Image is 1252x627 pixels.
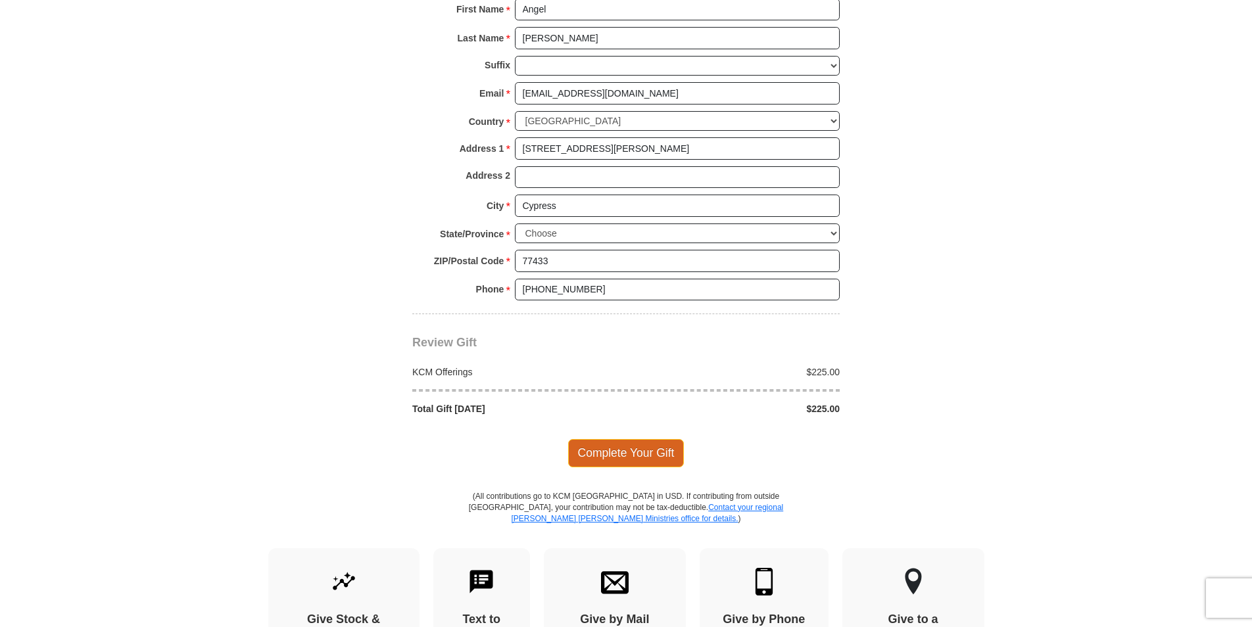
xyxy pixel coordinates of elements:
[466,166,510,185] strong: Address 2
[406,365,627,379] div: KCM Offerings
[626,365,847,379] div: $225.00
[750,568,778,595] img: mobile.svg
[406,402,627,415] div: Total Gift [DATE]
[568,439,685,467] span: Complete Your Gift
[468,568,495,595] img: text-to-give.svg
[723,613,806,627] h4: Give by Phone
[469,112,504,131] strong: Country
[412,336,477,349] span: Review Gift
[487,197,504,215] strong: City
[479,84,504,103] strong: Email
[511,503,783,523] a: Contact your regional [PERSON_NAME] [PERSON_NAME] Ministries office for details.
[626,402,847,415] div: $225.00
[330,568,358,595] img: give-by-stock.svg
[485,56,510,74] strong: Suffix
[468,491,784,548] p: (All contributions go to KCM [GEOGRAPHIC_DATA] in USD. If contributing from outside [GEOGRAPHIC_D...
[440,225,504,243] strong: State/Province
[567,613,663,627] h4: Give by Mail
[904,568,923,595] img: other-region
[476,280,504,298] strong: Phone
[460,139,504,158] strong: Address 1
[434,252,504,270] strong: ZIP/Postal Code
[601,568,629,595] img: envelope.svg
[458,29,504,47] strong: Last Name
